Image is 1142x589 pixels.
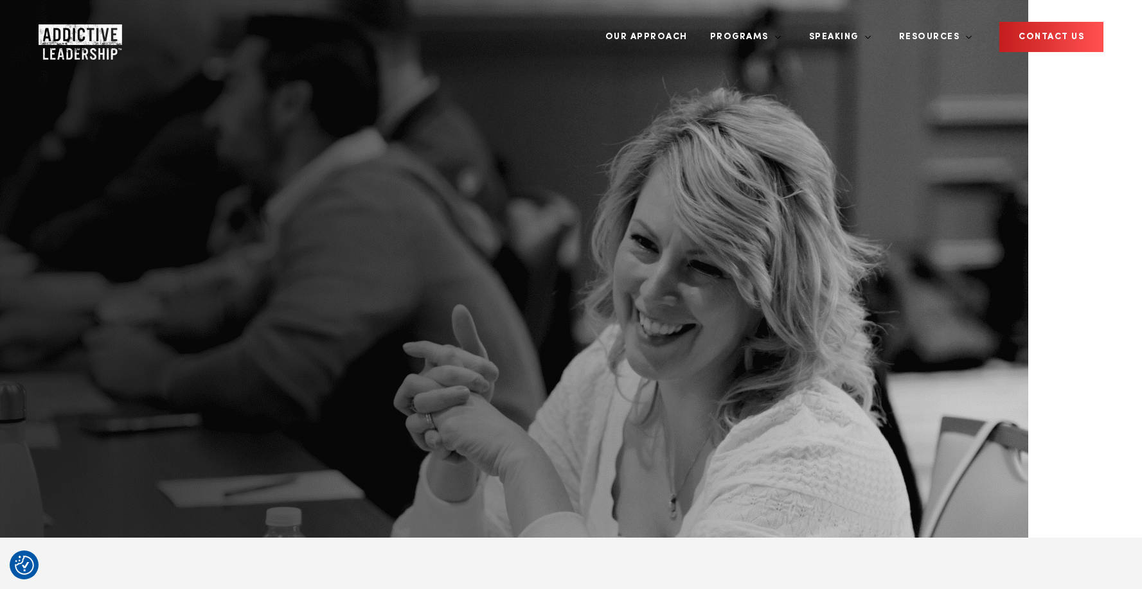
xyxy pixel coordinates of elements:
[889,13,973,61] a: Resources
[15,556,34,575] button: Consent Preferences
[39,24,116,50] a: Home
[15,556,34,575] img: Revisit consent button
[700,13,781,61] a: Programs
[596,13,697,61] a: Our Approach
[999,22,1103,52] a: CONTACT US
[799,13,871,61] a: Speaking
